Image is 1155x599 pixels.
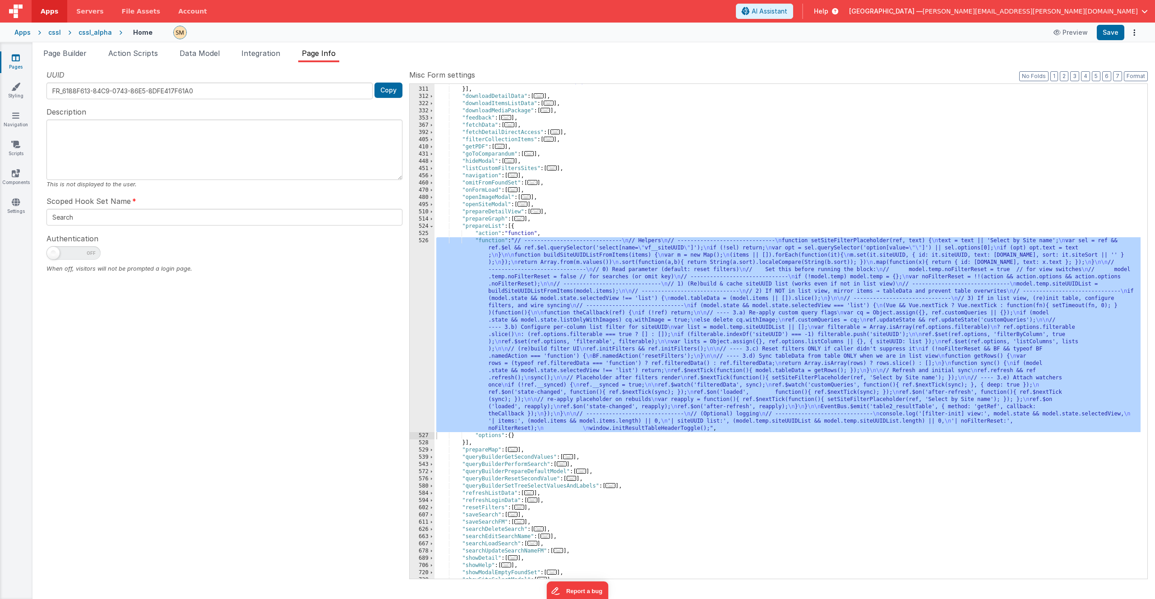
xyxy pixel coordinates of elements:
span: ... [550,129,560,134]
span: ... [534,526,544,531]
button: Preview [1048,25,1093,40]
button: [GEOGRAPHIC_DATA] — [PERSON_NAME][EMAIL_ADDRESS][PERSON_NAME][DOMAIN_NAME] [849,7,1148,16]
div: When off, visitors will not be prompted a login page. [46,264,402,273]
span: AI Assistant [752,7,787,16]
div: 602 [410,504,434,511]
span: ... [537,577,547,582]
div: 526 [410,237,434,432]
button: Options [1128,26,1141,39]
span: Description [46,106,86,117]
span: ... [541,534,550,539]
span: ... [547,166,557,170]
div: 678 [410,548,434,555]
span: ... [557,461,567,466]
span: ... [605,483,615,488]
span: ... [524,151,534,156]
div: 594 [410,497,434,504]
button: No Folds [1019,71,1049,81]
div: 405 [410,136,434,143]
div: 332 [410,107,434,115]
span: [GEOGRAPHIC_DATA] — [849,7,923,16]
span: Integration [241,49,280,58]
span: ... [495,144,505,149]
h4: Home [133,29,152,36]
button: 7 [1113,71,1122,81]
div: 667 [410,540,434,548]
span: ... [554,548,564,553]
span: UUID [46,69,65,80]
span: Scoped Hook Set Name [46,196,131,207]
div: 480 [410,194,434,201]
div: Apps [14,28,31,37]
span: ... [547,570,557,575]
span: File Assets [122,7,161,16]
img: e9616e60dfe10b317d64a5e98ec8e357 [174,26,186,39]
span: Page Builder [43,49,87,58]
div: 322 [410,100,434,107]
span: Authentication [46,233,98,244]
button: Format [1124,71,1148,81]
span: ... [563,454,573,459]
div: 539 [410,454,434,461]
span: ... [501,115,511,120]
div: 524 [410,223,434,230]
div: This is not displayed to the user. [46,180,402,189]
span: ... [534,93,544,98]
div: 738 [410,576,434,584]
div: 663 [410,533,434,540]
span: ... [527,180,537,185]
span: ... [508,512,518,517]
span: ... [504,122,514,127]
div: 456 [410,172,434,180]
div: 527 [410,432,434,439]
div: 689 [410,555,434,562]
div: 451 [410,165,434,172]
div: 514 [410,216,434,223]
span: ... [508,447,518,452]
div: 706 [410,562,434,569]
div: 543 [410,461,434,468]
span: ... [508,173,518,178]
div: 495 [410,201,434,208]
span: ... [531,209,541,214]
span: ... [514,505,524,510]
div: 367 [410,122,434,129]
button: 1 [1050,71,1058,81]
span: ... [504,158,514,163]
div: 529 [410,447,434,454]
span: ... [521,194,531,199]
span: Data Model [180,49,220,58]
span: ... [541,108,550,113]
span: ... [508,555,518,560]
div: 431 [410,151,434,158]
span: ... [576,469,586,474]
span: ... [508,187,518,192]
span: ... [514,216,524,221]
span: ... [524,490,534,495]
div: 528 [410,439,434,447]
div: 312 [410,93,434,100]
span: Misc Form settings [409,69,475,80]
div: 576 [410,475,434,483]
span: ... [514,519,524,524]
button: Copy [374,83,402,98]
button: 3 [1070,71,1079,81]
div: 626 [410,526,434,533]
span: ... [527,498,537,502]
div: 470 [410,187,434,194]
div: 311 [410,86,434,93]
div: 410 [410,143,434,151]
div: 607 [410,511,434,519]
div: 720 [410,569,434,576]
div: 510 [410,208,434,216]
span: Help [814,7,828,16]
span: Page Info [302,49,336,58]
button: 5 [1092,71,1100,81]
span: ... [517,202,527,207]
span: ... [527,541,537,546]
div: cssl [48,28,61,37]
span: [PERSON_NAME][EMAIL_ADDRESS][PERSON_NAME][DOMAIN_NAME] [923,7,1138,16]
div: 392 [410,129,434,136]
span: ... [544,101,554,106]
div: 460 [410,180,434,187]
